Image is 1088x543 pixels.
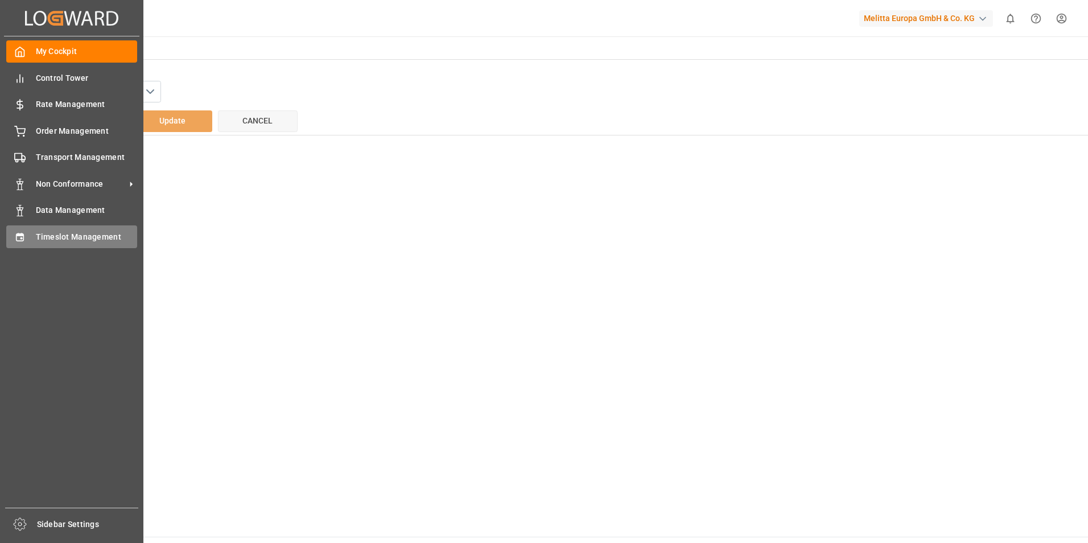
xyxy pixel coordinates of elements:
[6,146,137,168] a: Transport Management
[36,46,138,57] span: My Cockpit
[36,204,138,216] span: Data Management
[218,110,298,132] button: Cancel
[47,67,1068,81] h3: Widgets
[36,178,126,190] span: Non Conformance
[242,116,273,125] span: Cancel
[6,40,137,63] a: My Cockpit
[859,10,993,27] div: Melitta Europa GmbH & Co. KG
[6,199,137,221] a: Data Management
[37,519,139,530] span: Sidebar Settings
[36,231,138,243] span: Timeslot Management
[1023,6,1049,31] button: Help Center
[6,225,137,248] a: Timeslot Management
[36,151,138,163] span: Transport Management
[36,98,138,110] span: Rate Management
[6,93,137,116] a: Rate Management
[36,125,138,137] span: Order Management
[47,39,1079,56] span: Edit Cockpit
[859,7,998,29] button: Melitta Europa GmbH & Co. KG
[133,110,212,132] button: Update
[36,72,138,84] span: Control Tower
[6,120,137,142] a: Order Management
[998,6,1023,31] button: show 0 new notifications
